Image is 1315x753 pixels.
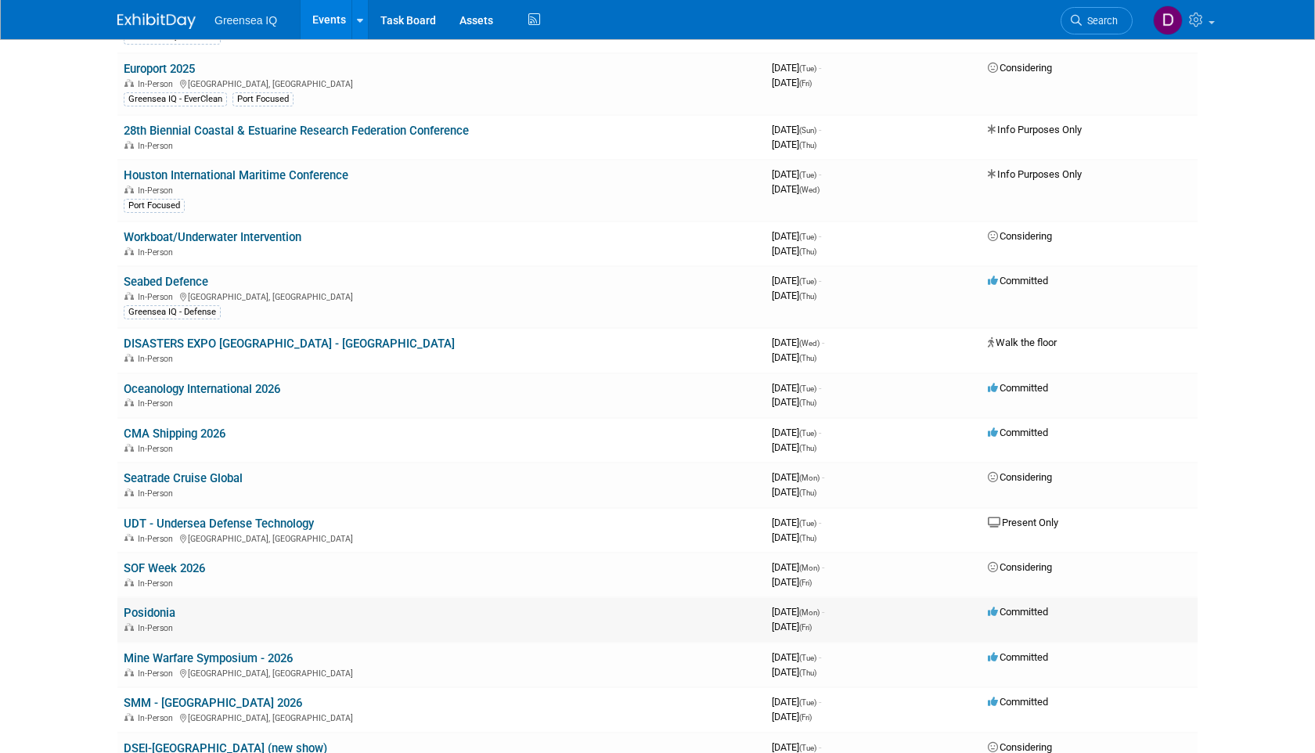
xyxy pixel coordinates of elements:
[799,232,816,241] span: (Tue)
[124,354,134,362] img: In-Person Event
[988,741,1052,753] span: Considering
[214,14,277,27] span: Greensea IQ
[124,290,759,302] div: [GEOGRAPHIC_DATA], [GEOGRAPHIC_DATA]
[772,168,821,180] span: [DATE]
[124,471,243,485] a: Seatrade Cruise Global
[799,623,812,632] span: (Fri)
[799,474,820,482] span: (Mon)
[772,427,821,438] span: [DATE]
[124,488,134,496] img: In-Person Event
[124,666,759,679] div: [GEOGRAPHIC_DATA], [GEOGRAPHIC_DATA]
[138,292,178,302] span: In-Person
[799,141,816,150] span: (Thu)
[819,696,821,708] span: -
[124,141,134,149] img: In-Person Event
[799,519,816,528] span: (Tue)
[232,92,294,106] div: Port Focused
[772,396,816,408] span: [DATE]
[799,564,820,572] span: (Mon)
[819,427,821,438] span: -
[124,696,302,710] a: SMM - [GEOGRAPHIC_DATA] 2026
[772,124,821,135] span: [DATE]
[772,290,816,301] span: [DATE]
[819,62,821,74] span: -
[772,230,821,242] span: [DATE]
[124,305,221,319] div: Greensea IQ - Defense
[124,444,134,452] img: In-Person Event
[799,668,816,677] span: (Thu)
[799,186,820,194] span: (Wed)
[124,230,301,244] a: Workboat/Underwater Intervention
[124,199,185,213] div: Port Focused
[138,713,178,723] span: In-Person
[799,488,816,497] span: (Thu)
[124,517,314,531] a: UDT - Undersea Defense Technology
[124,427,225,441] a: CMA Shipping 2026
[772,351,816,363] span: [DATE]
[822,471,824,483] span: -
[124,606,175,620] a: Posidonia
[124,337,455,351] a: DISASTERS EXPO [GEOGRAPHIC_DATA] - [GEOGRAPHIC_DATA]
[772,139,816,150] span: [DATE]
[124,668,134,676] img: In-Person Event
[799,247,816,256] span: (Thu)
[799,126,816,135] span: (Sun)
[124,711,759,723] div: [GEOGRAPHIC_DATA], [GEOGRAPHIC_DATA]
[799,534,816,542] span: (Thu)
[799,713,812,722] span: (Fri)
[799,429,816,438] span: (Tue)
[799,698,816,707] span: (Tue)
[772,576,812,588] span: [DATE]
[819,230,821,242] span: -
[124,62,195,76] a: Europort 2025
[988,124,1082,135] span: Info Purposes Only
[799,384,816,393] span: (Tue)
[988,651,1048,663] span: Committed
[819,517,821,528] span: -
[772,183,820,195] span: [DATE]
[799,292,816,301] span: (Thu)
[138,141,178,151] span: In-Person
[138,444,178,454] span: In-Person
[799,64,816,73] span: (Tue)
[799,654,816,662] span: (Tue)
[799,744,816,752] span: (Tue)
[988,606,1048,618] span: Committed
[138,247,178,258] span: In-Person
[988,230,1052,242] span: Considering
[138,186,178,196] span: In-Person
[772,382,821,394] span: [DATE]
[138,534,178,544] span: In-Person
[124,186,134,193] img: In-Person Event
[124,79,134,87] img: In-Person Event
[799,398,816,407] span: (Thu)
[124,77,759,89] div: [GEOGRAPHIC_DATA], [GEOGRAPHIC_DATA]
[799,339,820,348] span: (Wed)
[819,124,821,135] span: -
[772,245,816,257] span: [DATE]
[799,354,816,362] span: (Thu)
[124,382,280,396] a: Oceanology International 2026
[819,382,821,394] span: -
[772,275,821,286] span: [DATE]
[138,668,178,679] span: In-Person
[772,651,821,663] span: [DATE]
[772,471,824,483] span: [DATE]
[988,168,1082,180] span: Info Purposes Only
[988,62,1052,74] span: Considering
[772,666,816,678] span: [DATE]
[772,561,824,573] span: [DATE]
[772,337,824,348] span: [DATE]
[772,696,821,708] span: [DATE]
[124,534,134,542] img: In-Person Event
[772,741,821,753] span: [DATE]
[124,124,469,138] a: 28th Biennial Coastal & Estuarine Research Federation Conference
[1061,7,1133,34] a: Search
[799,171,816,179] span: (Tue)
[138,488,178,499] span: In-Person
[988,382,1048,394] span: Committed
[819,651,821,663] span: -
[138,578,178,589] span: In-Person
[124,168,348,182] a: Houston International Maritime Conference
[799,277,816,286] span: (Tue)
